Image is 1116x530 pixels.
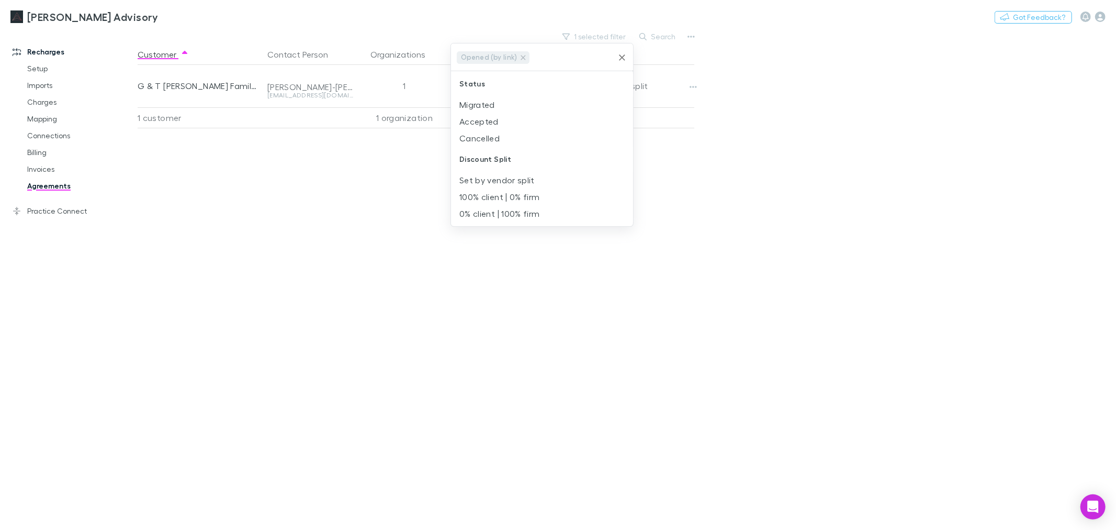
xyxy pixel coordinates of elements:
div: Opened (by link) [457,51,529,64]
div: Discount Split [451,147,633,172]
li: Accepted [451,113,633,130]
span: Opened (by link) [457,51,521,63]
li: Cancelled [451,130,633,147]
li: Migrated [451,96,633,113]
li: 0% client | 100% firm [451,205,633,222]
div: Open Intercom Messenger [1080,494,1106,520]
button: Clear [615,50,629,65]
li: Set by vendor split [451,172,633,189]
div: Status [451,71,633,96]
li: 100% client | 0% firm [451,189,633,205]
